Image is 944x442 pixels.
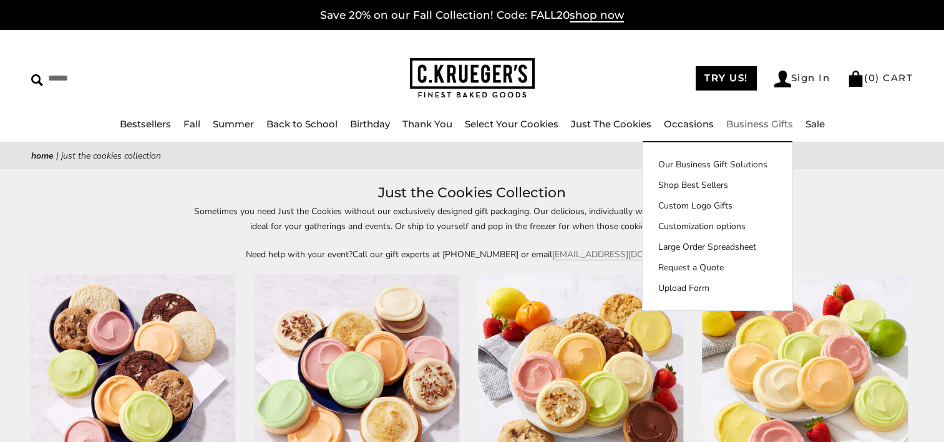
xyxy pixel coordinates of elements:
img: Account [774,71,791,87]
a: Select Your Cookies [465,118,558,130]
span: 0 [869,72,876,84]
a: Bestsellers [120,118,171,130]
a: Shop Best Sellers [643,179,792,192]
h1: Just the Cookies Collection [50,182,894,204]
a: Request a Quote [643,261,792,274]
a: [EMAIL_ADDRESS][DOMAIN_NAME] [552,248,698,260]
a: Summer [213,118,254,130]
a: TRY US! [696,66,757,91]
p: Sometimes you need Just the Cookies without our exclusively designed gift packaging. Our deliciou... [185,204,759,233]
a: Upload Form [643,282,792,295]
input: Search [31,69,240,88]
a: Save 20% on our Fall Collection! Code: FALL20shop now [320,9,624,22]
a: Business Gifts [726,118,793,130]
img: Bag [847,71,864,87]
a: Just The Cookies [571,118,651,130]
span: shop now [570,9,624,22]
a: Custom Logo Gifts [643,199,792,212]
a: Sale [805,118,825,130]
span: Just the Cookies Collection [61,150,161,162]
a: Thank You [402,118,452,130]
a: Customization options [643,220,792,233]
a: Our Business Gift Solutions [643,158,792,171]
a: Back to School [266,118,338,130]
a: Fall [183,118,200,130]
nav: breadcrumbs [31,149,913,163]
span: Call our gift experts at [PHONE_NUMBER] or email [353,248,552,260]
a: Sign In [774,71,830,87]
a: Occasions [664,118,714,130]
a: Large Order Spreadsheet [643,240,792,253]
a: Home [31,150,54,162]
a: Birthday [350,118,390,130]
img: Search [31,74,43,86]
p: Need help with your event? [185,247,759,262]
span: | [56,150,59,162]
img: C.KRUEGER'S [410,58,535,99]
a: (0) CART [847,72,913,84]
